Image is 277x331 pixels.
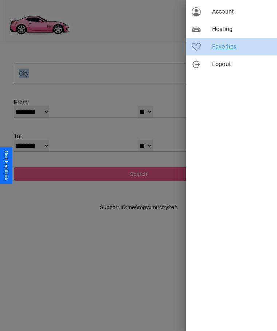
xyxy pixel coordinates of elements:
[212,25,271,34] span: Hosting
[186,20,277,38] div: Hosting
[212,42,271,51] span: Favorites
[212,60,271,69] span: Logout
[4,151,9,180] div: Give Feedback
[186,55,277,73] div: Logout
[212,7,271,16] span: Account
[186,38,277,55] div: Favorites
[186,3,277,20] div: Account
